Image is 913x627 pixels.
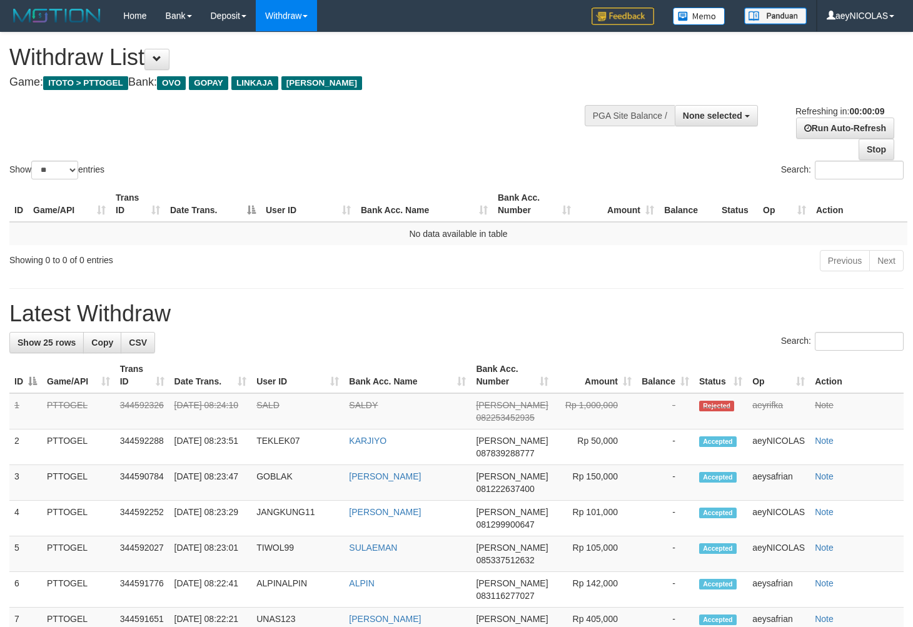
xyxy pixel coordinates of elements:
td: GOBLAK [251,465,344,501]
span: Show 25 rows [18,338,76,348]
td: - [637,572,694,608]
td: - [637,465,694,501]
td: - [637,536,694,572]
h1: Latest Withdraw [9,301,904,326]
a: Note [815,436,834,446]
th: Bank Acc. Name: activate to sort column ascending [344,358,471,393]
td: Rp 105,000 [553,536,637,572]
span: [PERSON_NAME] [476,543,548,553]
td: PTTOGEL [42,429,115,465]
td: [DATE] 08:23:51 [169,429,252,465]
th: Trans ID: activate to sort column ascending [111,186,165,222]
td: 6 [9,572,42,608]
td: [DATE] 08:23:01 [169,536,252,572]
th: Balance: activate to sort column ascending [637,358,694,393]
a: SALDY [349,400,378,410]
span: Accepted [699,472,737,483]
td: - [637,501,694,536]
td: [DATE] 08:23:29 [169,501,252,536]
td: 344590784 [115,465,169,501]
div: Showing 0 to 0 of 0 entries [9,249,371,266]
span: GOPAY [189,76,228,90]
td: - [637,429,694,465]
button: None selected [675,105,758,126]
span: Copy 083116277027 to clipboard [476,591,534,601]
div: PGA Site Balance / [585,105,675,126]
td: aeyNICOLAS [747,501,810,536]
span: Accepted [699,436,737,447]
h1: Withdraw List [9,45,596,70]
th: Bank Acc. Number: activate to sort column ascending [493,186,576,222]
td: ALPINALPIN [251,572,344,608]
td: Rp 142,000 [553,572,637,608]
label: Search: [781,161,904,179]
input: Search: [815,161,904,179]
th: User ID: activate to sort column ascending [251,358,344,393]
h4: Game: Bank: [9,76,596,89]
span: CSV [129,338,147,348]
td: Rp 50,000 [553,429,637,465]
td: 344591776 [115,572,169,608]
th: Status: activate to sort column ascending [694,358,747,393]
td: 1 [9,393,42,429]
span: Accepted [699,508,737,518]
img: Button%20Memo.svg [673,8,725,25]
th: Game/API: activate to sort column ascending [42,358,115,393]
span: ITOTO > PTTOGEL [43,76,128,90]
td: aeysafrian [747,465,810,501]
span: Rejected [699,401,734,411]
td: aeyrifka [747,393,810,429]
td: 2 [9,429,42,465]
th: Status [717,186,758,222]
span: None selected [683,111,742,121]
td: 344592288 [115,429,169,465]
span: Refreshing in: [795,106,884,116]
td: 3 [9,465,42,501]
a: Stop [859,139,894,160]
span: [PERSON_NAME] [476,436,548,446]
td: 4 [9,501,42,536]
a: Show 25 rows [9,332,84,353]
td: No data available in table [9,222,907,245]
th: Date Trans.: activate to sort column descending [165,186,261,222]
th: Bank Acc. Name: activate to sort column ascending [356,186,493,222]
td: [DATE] 08:24:10 [169,393,252,429]
td: aeyNICOLAS [747,536,810,572]
th: Action [810,358,904,393]
td: 344592326 [115,393,169,429]
strong: 00:00:09 [849,106,884,116]
a: [PERSON_NAME] [349,614,421,624]
span: [PERSON_NAME] [476,507,548,517]
th: ID: activate to sort column descending [9,358,42,393]
span: LINKAJA [231,76,278,90]
a: Note [815,507,834,517]
td: PTTOGEL [42,501,115,536]
td: 5 [9,536,42,572]
a: KARJIYO [349,436,386,446]
span: [PERSON_NAME] [281,76,362,90]
td: [DATE] 08:23:47 [169,465,252,501]
td: aeysafrian [747,572,810,608]
a: Next [869,250,904,271]
th: Action [811,186,907,222]
td: PTTOGEL [42,536,115,572]
th: User ID: activate to sort column ascending [261,186,356,222]
th: Game/API: activate to sort column ascending [28,186,111,222]
td: PTTOGEL [42,572,115,608]
label: Search: [781,332,904,351]
td: [DATE] 08:22:41 [169,572,252,608]
a: ALPIN [349,578,374,588]
span: [PERSON_NAME] [476,400,548,410]
td: aeyNICOLAS [747,429,810,465]
td: PTTOGEL [42,393,115,429]
td: TIWOL99 [251,536,344,572]
span: Copy 087839288777 to clipboard [476,448,534,458]
img: MOTION_logo.png [9,6,104,25]
td: Rp 1,000,000 [553,393,637,429]
span: Accepted [699,543,737,554]
span: Copy 082253452935 to clipboard [476,413,534,423]
span: [PERSON_NAME] [476,614,548,624]
a: [PERSON_NAME] [349,471,421,481]
a: SULAEMAN [349,543,397,553]
span: Copy 085337512632 to clipboard [476,555,534,565]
